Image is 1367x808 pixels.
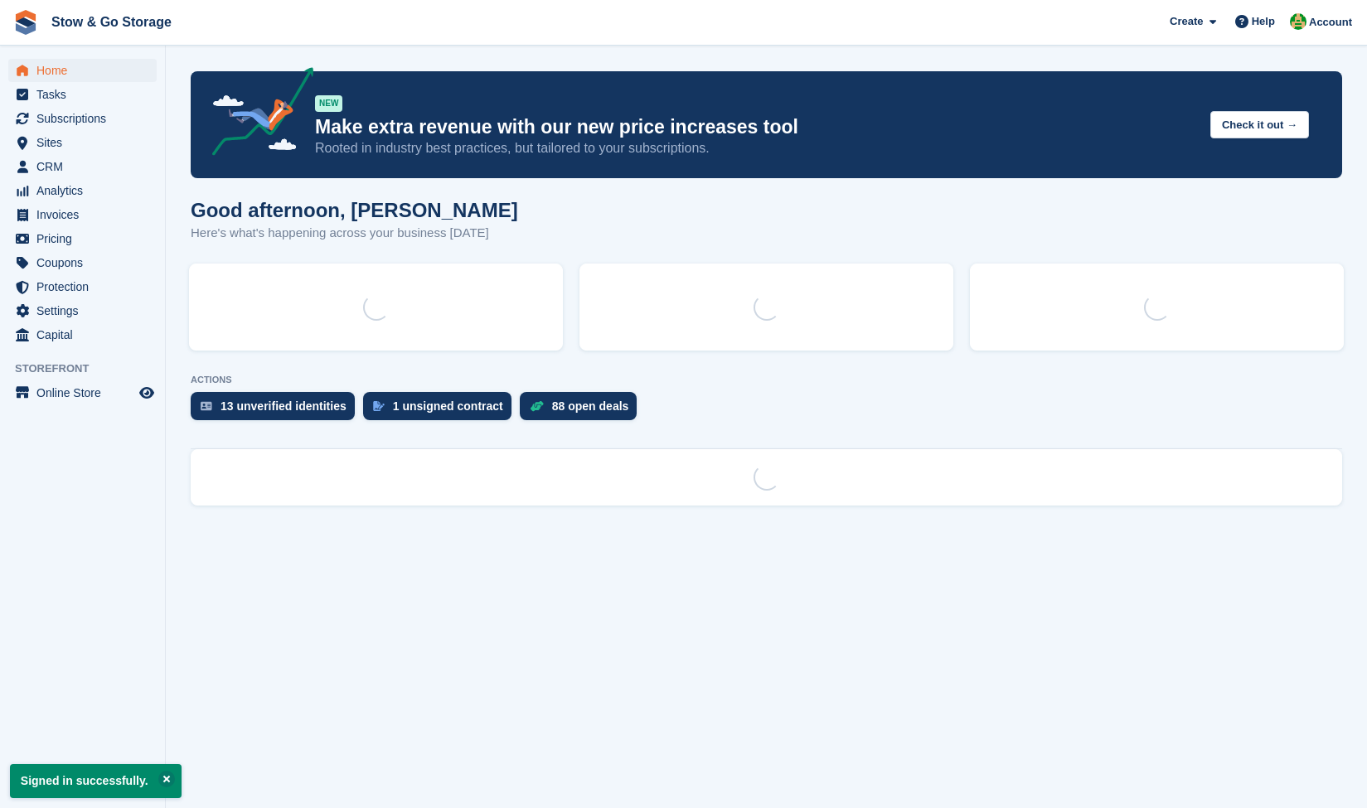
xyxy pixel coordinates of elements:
[8,179,157,202] a: menu
[393,399,503,413] div: 1 unsigned contract
[36,107,136,130] span: Subscriptions
[221,399,347,413] div: 13 unverified identities
[8,227,157,250] a: menu
[13,10,38,35] img: stora-icon-8386f47178a22dfd0bd8f6a31ec36ba5ce8667c1dd55bd0f319d3a0aa187defe.svg
[45,8,178,36] a: Stow & Go Storage
[36,381,136,404] span: Online Store
[8,203,157,226] a: menu
[36,131,136,154] span: Sites
[36,179,136,202] span: Analytics
[137,383,157,403] a: Preview store
[15,360,165,377] span: Storefront
[552,399,629,413] div: 88 open deals
[36,227,136,250] span: Pricing
[201,401,212,411] img: verify_identity-adf6edd0f0f0b5bbfe63781bf79b02c33cf7c696d77639b501bdc392416b5a36.svg
[1252,13,1275,30] span: Help
[8,59,157,82] a: menu
[36,155,136,178] span: CRM
[36,83,136,106] span: Tasks
[191,224,518,243] p: Here's what's happening across your business [DATE]
[315,95,342,112] div: NEW
[36,299,136,322] span: Settings
[10,764,182,798] p: Signed in successfully.
[8,155,157,178] a: menu
[8,381,157,404] a: menu
[36,59,136,82] span: Home
[198,67,314,162] img: price-adjustments-announcement-icon-8257ccfd72463d97f412b2fc003d46551f7dbcb40ab6d574587a9cd5c0d94...
[363,392,520,428] a: 1 unsigned contract
[8,299,157,322] a: menu
[1170,13,1203,30] span: Create
[36,323,136,346] span: Capital
[8,107,157,130] a: menu
[191,392,363,428] a: 13 unverified identities
[1210,111,1309,138] button: Check it out →
[191,199,518,221] h1: Good afternoon, [PERSON_NAME]
[8,131,157,154] a: menu
[8,83,157,106] a: menu
[1290,13,1306,30] img: Alex Taylor
[315,115,1197,139] p: Make extra revenue with our new price increases tool
[530,400,544,412] img: deal-1b604bf984904fb50ccaf53a9ad4b4a5d6e5aea283cecdc64d6e3604feb123c2.svg
[191,375,1342,385] p: ACTIONS
[36,203,136,226] span: Invoices
[8,251,157,274] a: menu
[8,275,157,298] a: menu
[315,139,1197,157] p: Rooted in industry best practices, but tailored to your subscriptions.
[520,392,646,428] a: 88 open deals
[8,323,157,346] a: menu
[1309,14,1352,31] span: Account
[36,251,136,274] span: Coupons
[36,275,136,298] span: Protection
[373,401,385,411] img: contract_signature_icon-13c848040528278c33f63329250d36e43548de30e8caae1d1a13099fd9432cc5.svg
